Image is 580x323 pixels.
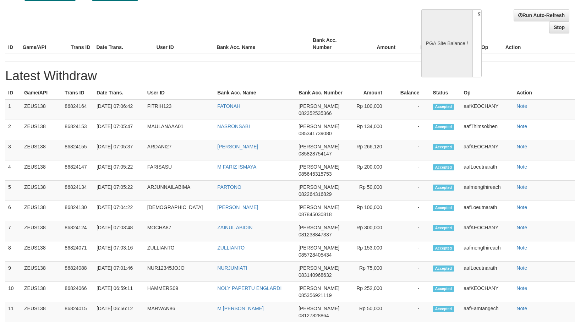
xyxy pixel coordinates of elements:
td: Rp 300,000 [349,221,393,241]
th: User ID [144,86,214,99]
th: Status [430,86,461,99]
td: - [393,262,430,282]
td: [DATE] 07:05:22 [94,181,144,201]
td: aafKEOCHANY [461,221,514,241]
a: NURJUMIATI [217,265,247,271]
td: [DATE] 07:01:46 [94,262,144,282]
td: 86824130 [62,201,94,221]
td: ZEUS138 [21,302,62,322]
a: Note [516,204,527,210]
td: MARWAN86 [144,302,214,322]
td: 10 [5,282,21,302]
th: Amount [349,86,393,99]
span: Accepted [433,104,454,110]
a: Note [516,103,527,109]
span: [PERSON_NAME] [299,225,339,230]
td: - [393,140,430,160]
span: 082352535366 [299,110,332,116]
a: [PERSON_NAME] [217,204,258,210]
td: - [393,201,430,221]
td: aafKEOCHANY [461,282,514,302]
td: Rp 100,000 [349,201,393,221]
td: - [393,160,430,181]
span: [PERSON_NAME] [299,265,339,271]
td: aafLoeutnarath [461,262,514,282]
td: 1 [5,99,21,120]
td: 4 [5,160,21,181]
a: ZAINUL ABIDIN [217,225,252,230]
td: Rp 252,000 [349,282,393,302]
td: ZEUS138 [21,140,62,160]
td: [DATE] 07:03:48 [94,221,144,241]
td: 86824134 [62,181,94,201]
td: aafmengthireach [461,241,514,262]
td: ARJUNNAILABIMA [144,181,214,201]
span: 085728405434 [299,252,332,258]
a: Note [516,285,527,291]
td: 86824066 [62,282,94,302]
a: Note [516,144,527,149]
a: Stop [549,21,569,33]
td: ZEUS138 [21,241,62,262]
th: Action [503,34,575,54]
td: [DATE] 07:05:47 [94,120,144,140]
td: aafLoeutnarath [461,201,514,221]
td: 8 [5,241,21,262]
a: Note [516,265,527,271]
td: - [393,241,430,262]
span: Accepted [433,245,454,251]
th: Trans ID [68,34,93,54]
td: 6 [5,201,21,221]
td: 86824088 [62,262,94,282]
td: 86824147 [62,160,94,181]
td: [DEMOGRAPHIC_DATA] [144,201,214,221]
td: ZEUS138 [21,262,62,282]
span: 085341739080 [299,131,332,136]
span: [PERSON_NAME] [299,204,339,210]
span: Accepted [433,265,454,272]
th: Bank Acc. Number [296,86,349,99]
span: [PERSON_NAME] [299,285,339,291]
span: 083140968632 [299,272,332,278]
td: - [393,120,430,140]
td: 11 [5,302,21,322]
td: 86824164 [62,99,94,120]
span: 085828754147 [299,151,332,157]
span: [PERSON_NAME] [299,144,339,149]
span: [PERSON_NAME] [299,245,339,251]
td: - [393,99,430,120]
span: [PERSON_NAME] [299,164,339,170]
a: Note [516,184,527,190]
th: ID [5,34,20,54]
td: 86824153 [62,120,94,140]
a: PARTONO [217,184,241,190]
th: Date Trans. [94,86,144,99]
td: ZEUS138 [21,221,62,241]
span: Accepted [433,144,454,150]
a: Note [516,245,527,251]
th: Date Trans. [93,34,153,54]
h1: Latest Withdraw [5,69,575,83]
td: Rp 266,120 [349,140,393,160]
th: Action [514,86,575,99]
td: aafLoeutnarath [461,160,514,181]
td: 5 [5,181,21,201]
td: aafKEOCHANY [461,99,514,120]
th: Game/API [21,86,62,99]
a: Note [516,225,527,230]
td: aafKEOCHANY [461,140,514,160]
td: 86824124 [62,221,94,241]
td: [DATE] 07:03:16 [94,241,144,262]
a: Note [516,124,527,129]
td: [DATE] 06:56:12 [94,302,144,322]
span: 087845030818 [299,212,332,217]
th: Balance [406,34,450,54]
td: Rp 50,000 [349,181,393,201]
a: [PERSON_NAME] [217,144,258,149]
span: [PERSON_NAME] [299,184,339,190]
a: Note [516,164,527,170]
span: 08127828864 [299,313,329,318]
td: - [393,221,430,241]
td: Rp 100,000 [349,99,393,120]
td: NUR12345JOJO [144,262,214,282]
